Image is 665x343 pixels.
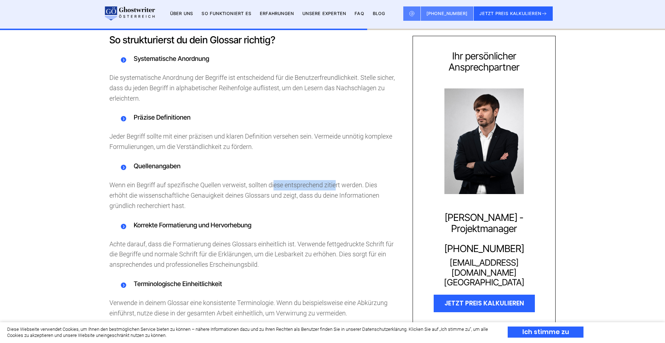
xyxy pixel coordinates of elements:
p: Achte darauf, dass die Formatierung deines Glossars einheitlich ist. Verwende fettgedruckte Schri... [109,239,395,270]
a: [PHONE_NUMBER] [421,6,474,21]
h5: Terminologische Einheitlichkeit [134,281,393,287]
img: logo wirschreiben [104,6,155,21]
a: [PHONE_NUMBER] [429,243,540,254]
a: BLOG [373,11,385,16]
div: Diese Webseite verwendet Cookies, um Ihnen den bestmöglichen Service bieten zu können – nähere In... [7,327,495,339]
div: [PERSON_NAME] - Projektmanager [429,212,540,234]
a: So funktioniert es [202,11,251,16]
p: Die systematische Anordnung der Begriffe ist entscheidend für die Benutzerfreundlichkeit. Stelle ... [109,73,395,103]
h5: Quellenangaben [134,163,393,169]
div: JETZT PREIS KALKULIEREN [434,295,535,312]
p: Wenn ein Begriff auf spezifische Quellen verweist, sollten diese entsprechend zitiert werden. Die... [109,180,395,211]
div: Ihr persönlicher Ansprechpartner [429,50,540,73]
p: Jeder Begriff sollte mit einer präzisen und klaren Definition versehen sein. Vermeide unnötig kom... [109,131,395,152]
span: [PHONE_NUMBER] [427,11,468,16]
a: Unsere Experten [302,11,346,16]
a: [EMAIL_ADDRESS][DOMAIN_NAME][GEOGRAPHIC_DATA] [429,258,540,288]
img: Email [409,11,415,16]
div: Ich stimme zu [508,327,583,338]
img: Konstantin Steimle [444,88,524,194]
h5: Systematische Anordnung [134,55,393,62]
a: Über uns [170,11,193,16]
a: FAQ [355,11,364,16]
a: Erfahrungen [260,11,294,16]
h5: Präzise Definitionen [134,114,393,121]
h2: So strukturierst du dein Glossar richtig? [109,35,395,45]
button: JETZT PREIS KALKULIEREN [474,6,553,21]
p: Verwende in deinem Glossar eine konsistente Terminologie. Wenn du beispielsweise eine Abkürzung e... [109,298,395,319]
h5: Korrekte Formatierung und Hervorhebung [134,222,393,228]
